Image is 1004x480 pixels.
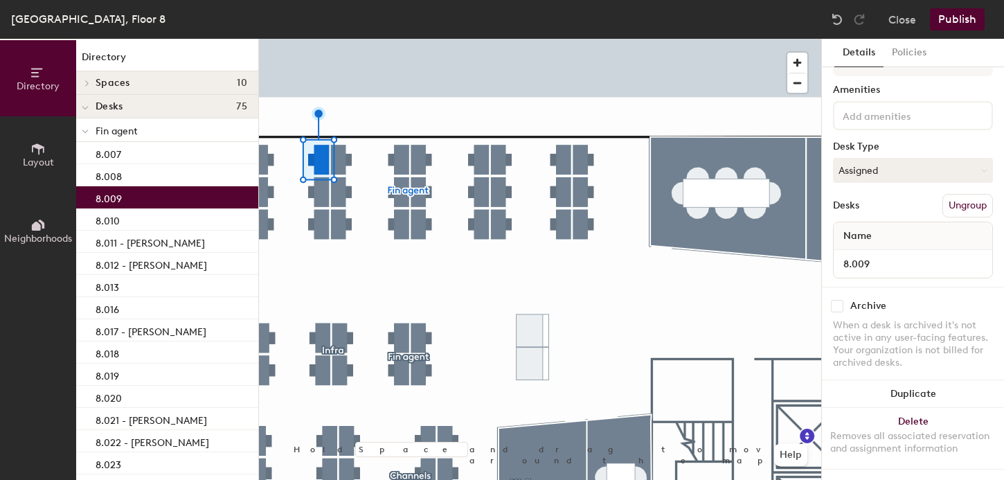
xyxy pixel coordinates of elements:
div: Amenities [833,85,993,96]
p: 8.019 [96,366,119,382]
button: Publish [930,8,985,30]
div: Removes all associated reservation and assignment information [830,430,996,455]
button: Ungroup [942,194,993,217]
p: 8.010 [96,211,120,227]
div: [GEOGRAPHIC_DATA], Floor 8 [11,10,165,28]
img: Undo [830,12,844,26]
div: Desks [833,200,859,211]
p: 8.013 [96,278,119,294]
p: 8.022 - [PERSON_NAME] [96,433,209,449]
button: Duplicate [822,380,1004,408]
button: Close [888,8,916,30]
span: 10 [237,78,247,89]
span: Directory [17,80,60,92]
span: Fin agent [96,125,138,137]
p: 8.023 [96,455,121,471]
img: Redo [852,12,866,26]
p: 8.021 - [PERSON_NAME] [96,411,207,427]
p: 8.018 [96,344,119,360]
span: 75 [236,101,247,112]
p: 8.007 [96,145,121,161]
div: When a desk is archived it's not active in any user-facing features. Your organization is not bil... [833,319,993,369]
p: 8.011 - [PERSON_NAME] [96,233,205,249]
span: Spaces [96,78,130,89]
button: Assigned [833,158,993,183]
button: Help [774,444,807,466]
div: Archive [850,301,886,312]
p: 8.016 [96,300,119,316]
input: Add amenities [840,107,965,123]
h1: Directory [76,50,258,71]
button: DeleteRemoves all associated reservation and assignment information [822,408,1004,469]
span: Name [836,224,879,249]
span: Neighborhoods [4,233,72,245]
button: Details [834,39,884,67]
input: Unnamed desk [836,254,989,274]
span: Layout [23,157,54,168]
p: 8.012 - [PERSON_NAME] [96,256,207,272]
p: 8.020 [96,389,122,405]
div: Desk Type [833,141,993,152]
p: 8.009 [96,189,122,205]
button: Policies [884,39,935,67]
p: 8.008 [96,167,122,183]
p: 8.017 - [PERSON_NAME] [96,322,206,338]
span: Desks [96,101,123,112]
